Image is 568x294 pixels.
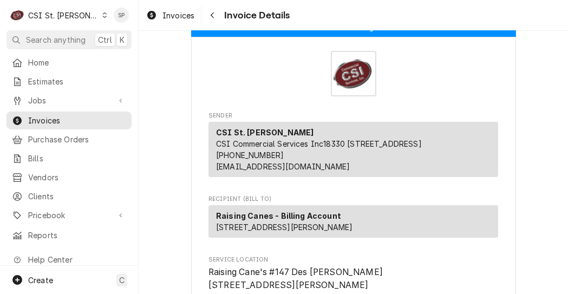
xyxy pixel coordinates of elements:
strong: Raising Canes - Billing Account [216,211,341,220]
span: Reports [28,230,126,241]
span: Sender [208,112,498,120]
span: Raising Cane's #147 Des [PERSON_NAME] [STREET_ADDRESS][PERSON_NAME] [208,267,383,290]
span: Service Location [208,266,498,291]
div: Invoice Sender [208,112,498,182]
a: Go to Jobs [6,92,132,109]
div: CSI St. Louis's Avatar [10,8,25,23]
span: Invoice Details [221,8,290,23]
span: Pricebook [28,210,110,221]
div: Recipient (Bill To) [208,205,498,242]
span: C [119,275,125,286]
a: Home [6,54,132,71]
a: Invoices [6,112,132,129]
a: Go to Pricebook [6,206,132,224]
span: Clients [28,191,126,202]
a: Bills [6,149,132,167]
span: Create [28,276,53,285]
button: Navigate back [204,6,221,24]
span: [STREET_ADDRESS][PERSON_NAME] [216,223,353,232]
div: Service Location [208,256,498,292]
span: Invoices [162,10,194,21]
a: Reports [6,226,132,244]
div: Shelley Politte's Avatar [114,8,129,23]
a: Go to Help Center [6,251,132,269]
div: Sender [208,122,498,177]
span: Estimates [28,76,126,87]
div: Sender [208,122,498,181]
div: CSI St. [PERSON_NAME] [28,10,99,21]
span: Purchase Orders [28,134,126,145]
span: Search anything [26,34,86,45]
span: Service Location [208,256,498,264]
span: Home [28,57,126,68]
span: Vendors [28,172,126,183]
div: C [10,8,25,23]
a: Purchase Orders [6,130,132,148]
span: Jobs [28,95,110,106]
span: Bills [28,153,126,164]
span: Invoices [28,115,126,126]
div: SP [114,8,129,23]
a: [EMAIL_ADDRESS][DOMAIN_NAME] [216,162,350,171]
span: Ctrl [98,34,112,45]
div: Recipient (Bill To) [208,205,498,238]
span: K [120,34,125,45]
a: Clients [6,187,132,205]
a: Vendors [6,168,132,186]
a: Invoices [142,6,199,24]
div: Invoice Recipient [208,195,498,243]
strong: CSI St. [PERSON_NAME] [216,128,314,137]
img: Logo [331,51,376,96]
a: [PHONE_NUMBER] [216,151,284,160]
a: Estimates [6,73,132,90]
span: Recipient (Bill To) [208,195,498,204]
span: Help Center [28,254,125,265]
button: Search anythingCtrlK [6,30,132,49]
span: CSI Commercial Services Inc18330 [STREET_ADDRESS] [216,139,422,148]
